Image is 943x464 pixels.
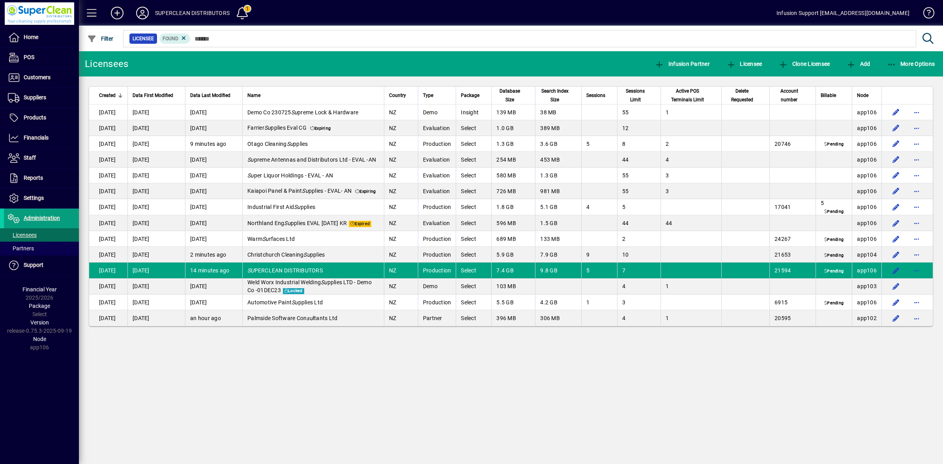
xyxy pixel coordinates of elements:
[491,294,535,310] td: 5.5 GB
[89,199,127,215] td: [DATE]
[354,189,378,195] span: Expiring
[540,87,569,104] span: Search Index Size
[291,109,298,116] em: Su
[302,188,309,194] em: Su
[133,35,154,43] span: Licensee
[496,87,523,104] span: Database Size
[776,57,832,71] button: Clone Licensee
[89,278,127,294] td: [DATE]
[127,215,185,231] td: [DATE]
[775,87,804,104] span: Account number
[890,106,902,119] button: Edit
[857,252,877,258] span: app104.prod.infusionbusinesssoftware.com
[617,136,660,152] td: 8
[857,91,868,100] span: Node
[185,199,242,215] td: [DATE]
[24,195,44,201] span: Settings
[22,286,57,293] span: Financial Year
[491,263,535,278] td: 7.4 GB
[4,255,79,275] a: Support
[617,199,660,215] td: 5
[821,91,836,100] span: Billable
[190,91,238,100] div: Data Last Modified
[660,168,722,183] td: 3
[660,152,722,168] td: 4
[456,263,491,278] td: Select
[890,264,902,277] button: Edit
[185,278,242,294] td: [DATE]
[491,136,535,152] td: 1.3 GB
[418,215,456,231] td: Evaluation
[133,91,180,100] div: Data First Modified
[821,91,848,100] div: Billable
[89,168,127,183] td: [DATE]
[292,299,298,306] em: Su
[456,168,491,183] td: Select
[24,94,46,101] span: Suppliers
[418,168,456,183] td: Evaluation
[418,136,456,152] td: Production
[844,57,872,71] button: Add
[349,221,371,227] span: Expired
[910,185,923,198] button: More options
[617,183,660,199] td: 55
[247,236,295,242] span: Warm rfaces Ltd
[491,215,535,231] td: 596 MB
[535,231,581,247] td: 133 MB
[127,294,185,310] td: [DATE]
[617,278,660,294] td: 4
[418,247,456,263] td: Production
[823,209,845,215] span: Pending
[418,263,456,278] td: Production
[910,122,923,134] button: More options
[262,236,269,242] em: Su
[857,91,877,100] div: Node
[666,87,717,104] div: Active POS Terminals Limit
[24,175,43,181] span: Reports
[185,294,242,310] td: [DATE]
[127,231,185,247] td: [DATE]
[8,232,37,238] span: Licensees
[456,199,491,215] td: Select
[384,294,418,310] td: NZ
[89,247,127,263] td: [DATE]
[769,294,816,310] td: 6915
[418,278,456,294] td: Demo
[586,91,605,100] span: Sessions
[775,87,811,104] div: Account number
[910,312,923,324] button: More options
[778,61,830,67] span: Clone Licensee
[87,35,114,42] span: Filter
[384,215,418,231] td: NZ
[423,91,451,100] div: Type
[666,87,710,104] span: Active POS Terminals Limit
[535,215,581,231] td: 1.5 GB
[24,114,46,121] span: Products
[247,157,376,163] span: preme Antennas and Distributors Ltd - EVAL -AN
[99,91,116,100] span: Created
[581,247,617,263] td: 9
[127,263,185,278] td: [DATE]
[617,231,660,247] td: 2
[910,217,923,229] button: More options
[456,104,491,120] td: Insight
[321,279,327,285] em: Su
[384,310,418,326] td: NZ
[418,183,456,199] td: Evaluation
[247,91,379,100] div: Name
[384,120,418,136] td: NZ
[418,120,456,136] td: Evaluation
[89,120,127,136] td: [DATE]
[887,61,935,67] span: More Options
[660,136,722,152] td: 2
[89,152,127,168] td: [DATE]
[29,303,50,309] span: Package
[247,279,372,293] span: Weld Worx Industrial Welding pplies LTD - Demo Co -01DEC23
[535,310,581,326] td: 306 MB
[247,172,333,179] span: per Liquor Holdings - EVAL - AN
[24,215,60,221] span: Administration
[247,125,307,131] span: Farrier pplies Eval CG
[910,169,923,182] button: More options
[653,57,712,71] button: Infusion Partner
[190,91,230,100] span: Data Last Modified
